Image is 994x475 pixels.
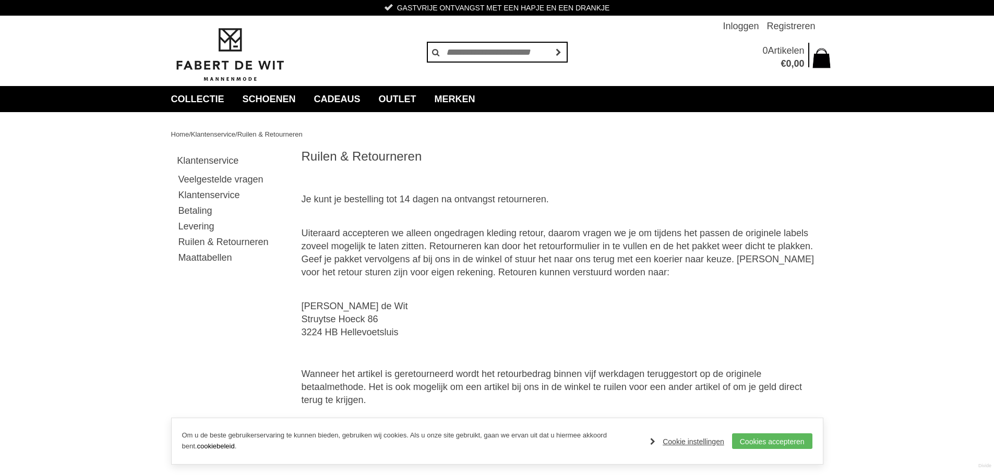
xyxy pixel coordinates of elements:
[978,459,991,472] a: Divide
[177,155,288,166] h3: Klantenservice
[235,86,304,112] a: Schoenen
[191,130,235,138] a: Klantenservice
[163,86,232,112] a: collectie
[786,58,791,69] span: 0
[768,45,804,56] span: Artikelen
[791,58,794,69] span: ,
[371,86,424,112] a: Outlet
[427,86,483,112] a: Merken
[306,86,368,112] a: Cadeaus
[794,58,804,69] span: 00
[781,58,786,69] span: €
[171,130,189,138] a: Home
[732,433,812,449] a: Cookies accepteren
[302,214,823,292] p: Uiteraard accepteren we alleen ongedragen kleding retour, daarom vragen we je om tijdens het pass...
[302,149,823,164] h1: Ruilen & Retourneren
[302,300,823,339] p: [PERSON_NAME] de Wit Struytse Hoeck 86 3224 HB Hellevoetsluis
[235,130,237,138] span: /
[182,430,640,452] p: Om u de beste gebruikerservaring te kunnen bieden, gebruiken wij cookies. Als u onze site gebruik...
[177,234,288,250] a: Ruilen & Retourneren
[177,172,288,187] a: Veelgestelde vragen
[723,16,759,36] a: Inloggen
[767,16,815,36] a: Registreren
[177,218,288,234] a: Levering
[650,434,724,449] a: Cookie instellingen
[302,193,823,206] p: Je kunt je bestelling tot 14 dagen na ontvangst retourneren.
[197,442,234,450] a: cookiebeleid
[171,27,289,83] img: Fabert de Wit
[177,250,288,265] a: Maattabellen
[302,368,823,407] p: Wanneer het artikel is geretourneerd wordt het retourbedrag binnen vijf werkdagen teruggestort op...
[177,203,288,218] a: Betaling
[762,45,768,56] span: 0
[237,130,303,138] a: Ruilen & Retourneren
[177,187,288,203] a: Klantenservice
[189,130,191,138] span: /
